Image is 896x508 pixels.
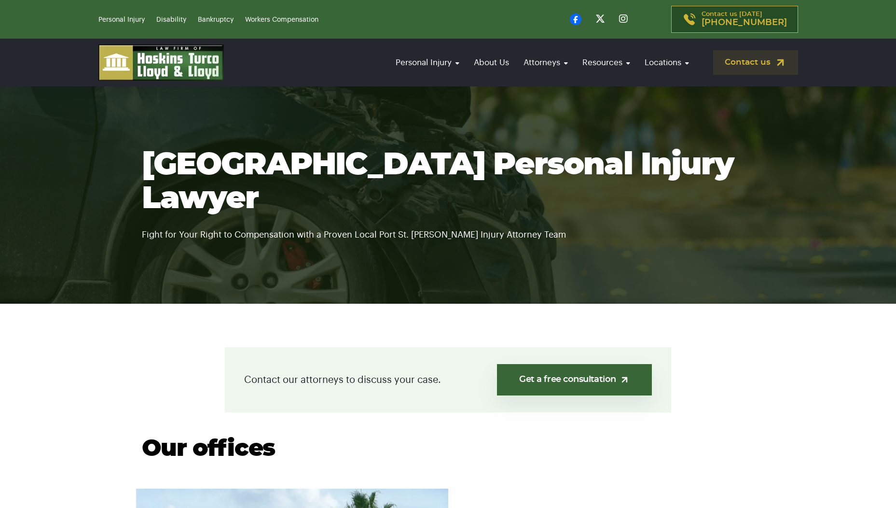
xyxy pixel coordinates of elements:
[469,49,514,76] a: About Us
[98,44,224,81] img: logo
[519,49,573,76] a: Attorneys
[702,11,787,28] p: Contact us [DATE]
[156,16,186,23] a: Disability
[702,18,787,28] span: [PHONE_NUMBER]
[640,49,694,76] a: Locations
[578,49,635,76] a: Resources
[391,49,464,76] a: Personal Injury
[245,16,318,23] a: Workers Compensation
[142,216,755,242] p: Fight for Your Right to Compensation with a Proven Local Port St. [PERSON_NAME] Injury Attorney Team
[98,16,145,23] a: Personal Injury
[142,148,755,216] h1: [GEOGRAPHIC_DATA] Personal Injury Lawyer
[198,16,234,23] a: Bankruptcy
[225,347,671,412] div: Contact our attorneys to discuss your case.
[713,50,798,75] a: Contact us
[142,437,755,462] h2: Our offices
[671,6,798,33] a: Contact us [DATE][PHONE_NUMBER]
[620,375,630,385] img: arrow-up-right-light.svg
[497,364,652,395] a: Get a free consultation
